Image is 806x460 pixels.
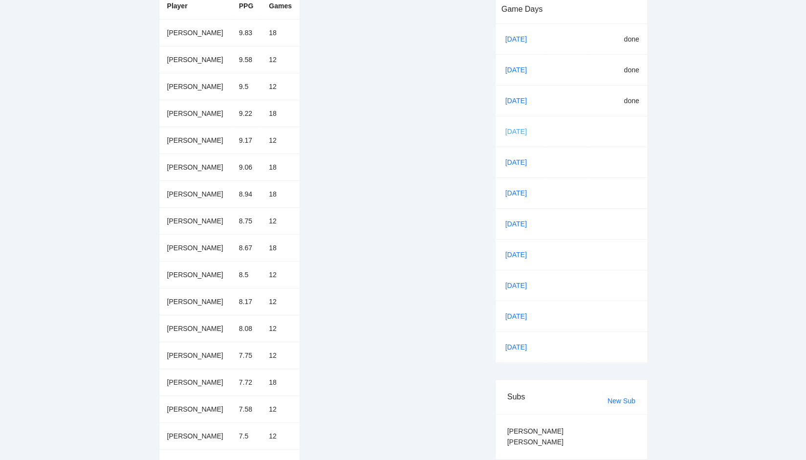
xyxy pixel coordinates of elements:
[588,54,647,85] td: done
[261,207,300,234] td: 12
[231,342,261,369] td: 7.75
[507,383,608,411] div: Subs
[503,32,537,46] a: [DATE]
[231,422,261,449] td: 7.5
[503,155,537,170] a: [DATE]
[261,342,300,369] td: 12
[159,207,231,234] td: [PERSON_NAME]
[159,100,231,127] td: [PERSON_NAME]
[231,261,261,288] td: 8.5
[159,288,231,315] td: [PERSON_NAME]
[261,19,300,46] td: 18
[159,73,231,100] td: [PERSON_NAME]
[503,124,537,139] a: [DATE]
[231,153,261,180] td: 9.06
[261,369,300,395] td: 18
[269,0,292,11] div: Games
[261,315,300,342] td: 12
[261,73,300,100] td: 12
[503,93,537,108] a: [DATE]
[231,19,261,46] td: 9.83
[231,234,261,261] td: 8.67
[231,369,261,395] td: 7.72
[231,207,261,234] td: 8.75
[231,100,261,127] td: 9.22
[588,85,647,116] td: done
[239,0,254,11] div: PPG
[159,261,231,288] td: [PERSON_NAME]
[261,261,300,288] td: 12
[159,127,231,153] td: [PERSON_NAME]
[231,127,261,153] td: 9.17
[261,46,300,73] td: 12
[231,46,261,73] td: 9.58
[503,247,537,262] a: [DATE]
[507,426,564,437] div: [PERSON_NAME]
[503,309,537,324] a: [DATE]
[261,180,300,207] td: 18
[159,153,231,180] td: [PERSON_NAME]
[231,395,261,422] td: 7.58
[261,234,300,261] td: 18
[503,278,537,293] a: [DATE]
[231,73,261,100] td: 9.5
[159,180,231,207] td: [PERSON_NAME]
[588,24,647,55] td: done
[608,397,635,405] a: New Sub
[261,288,300,315] td: 12
[261,422,300,449] td: 12
[231,288,261,315] td: 8.17
[507,437,564,447] div: [PERSON_NAME]
[261,395,300,422] td: 12
[261,127,300,153] td: 12
[503,340,537,354] a: [DATE]
[231,315,261,342] td: 8.08
[159,342,231,369] td: [PERSON_NAME]
[503,63,537,77] a: [DATE]
[159,369,231,395] td: [PERSON_NAME]
[503,186,537,200] a: [DATE]
[159,422,231,449] td: [PERSON_NAME]
[261,100,300,127] td: 18
[167,0,223,11] div: Player
[159,46,231,73] td: [PERSON_NAME]
[159,234,231,261] td: [PERSON_NAME]
[159,315,231,342] td: [PERSON_NAME]
[231,180,261,207] td: 8.94
[503,217,537,231] a: [DATE]
[159,19,231,46] td: [PERSON_NAME]
[261,153,300,180] td: 18
[159,395,231,422] td: [PERSON_NAME]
